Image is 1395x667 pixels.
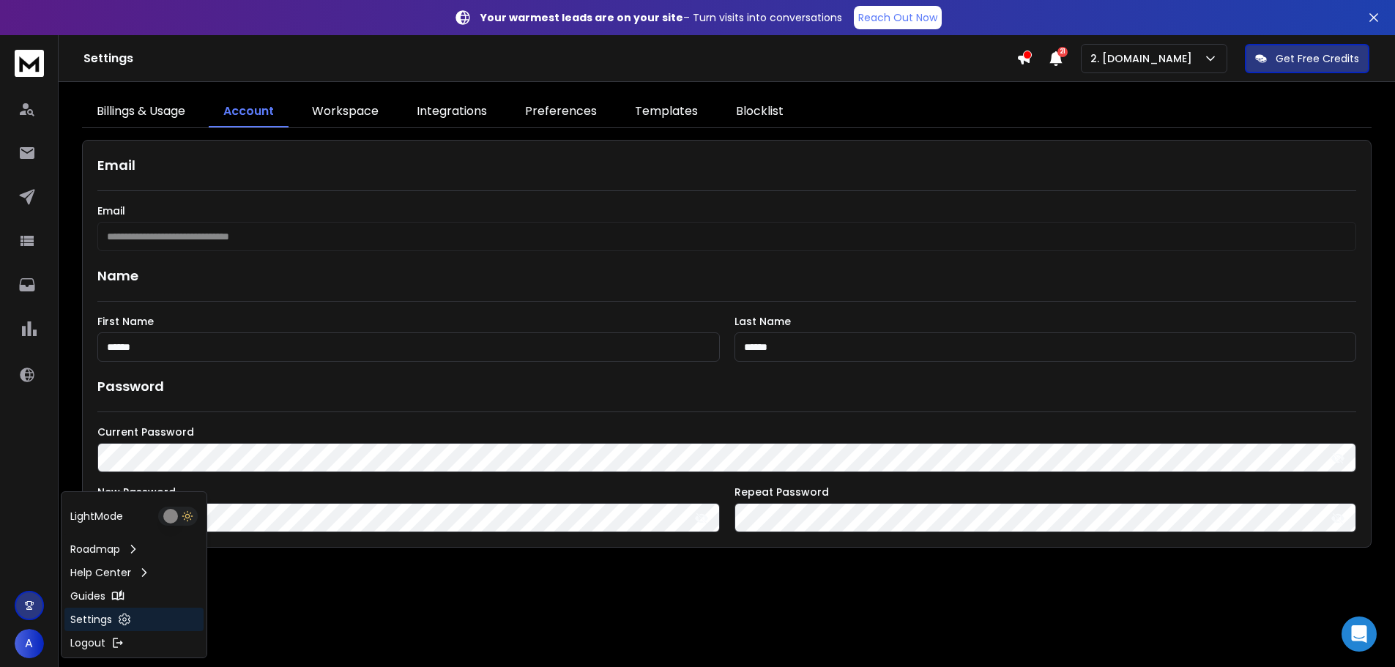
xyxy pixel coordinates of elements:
img: tab_keywords_by_traffic_grey.svg [146,85,157,97]
a: Help Center [64,561,204,584]
strong: Your warmest leads are on your site [480,10,683,25]
label: Current Password [97,427,1356,437]
a: Roadmap [64,537,204,561]
a: Billings & Usage [82,97,200,127]
a: Preferences [510,97,611,127]
p: Get Free Credits [1276,51,1359,66]
p: Settings [70,612,112,627]
p: Guides [70,589,105,603]
h1: Settings [83,50,1016,67]
label: New Password [97,487,720,497]
h1: Email [97,155,1356,176]
img: website_grey.svg [23,38,35,50]
p: – Turn visits into conversations [480,10,842,25]
label: First Name [97,316,720,327]
button: A [15,629,44,658]
a: Settings [64,608,204,631]
p: Logout [70,636,105,650]
a: Integrations [402,97,502,127]
img: logo_orange.svg [23,23,35,35]
div: Domain Overview [56,86,131,96]
div: v 4.0.25 [41,23,72,35]
button: Get Free Credits [1245,44,1369,73]
label: Last Name [734,316,1357,327]
span: 21 [1057,47,1068,57]
a: Account [209,97,289,127]
a: Guides [64,584,204,608]
h1: Password [97,376,164,397]
img: logo [15,50,44,77]
div: Keywords by Traffic [162,86,247,96]
img: tab_domain_overview_orange.svg [40,85,51,97]
a: Reach Out Now [854,6,942,29]
h1: Name [97,266,1356,286]
p: 2. [DOMAIN_NAME] [1090,51,1198,66]
p: Light Mode [70,509,123,523]
div: Domain: [URL] [38,38,104,50]
a: Workspace [297,97,393,127]
a: Blocklist [721,97,798,127]
a: Templates [620,97,713,127]
p: Roadmap [70,542,120,556]
label: Email [97,206,1356,216]
div: Open Intercom Messenger [1342,616,1377,652]
label: Repeat Password [734,487,1357,497]
p: Reach Out Now [858,10,937,25]
p: Help Center [70,565,131,580]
